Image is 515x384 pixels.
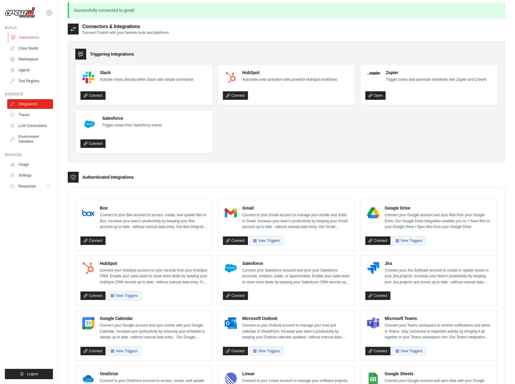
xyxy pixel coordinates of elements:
a: Connect [80,91,106,100]
h4: HubSpot [100,260,208,266]
a: Connect [365,347,390,355]
a: Environment Variables [7,132,53,146]
p: Successfully connected to gmail [68,2,505,18]
h4: Zapier [386,70,487,76]
a: Usage [7,160,53,169]
img: Box Logo [82,207,94,219]
img: Gmail Logo [225,207,237,219]
h4: Box [100,205,208,211]
button: View Triggers [107,291,141,300]
p: Connect your Teams workspace to receive notifications and alerts in Teams. Stay connected to impo... [385,323,493,340]
h4: Slack [100,70,194,76]
p: Connect your Salesforce account and sync your Salesforce accounts, contacts, leads, or opportunit... [242,268,350,285]
h4: Google Calendar [100,315,208,321]
iframe: Chat Widget [485,355,515,384]
h2: Connectors & Integrations [82,23,169,30]
a: Connect [80,291,106,300]
img: Zapier Logo [367,71,380,75]
h4: Microsoft Teams [385,315,493,321]
h3: Authenticated Integrations [82,174,134,180]
img: Jira Logo [367,262,379,274]
p: Connect CrewAI with your favorite tools and platforms [82,30,169,35]
p: Trigger crews and automate workflows with Zapier and CrewAI [386,77,487,83]
a: Connect [80,347,106,355]
div: Manage [5,152,53,157]
img: Google Drive Logo [367,207,379,219]
a: Connect [365,291,390,300]
a: Tool Registry [7,76,53,86]
a: Connect [223,91,248,100]
a: Connect [223,236,248,245]
img: Google Calendar Logo [82,317,94,329]
img: Microsoft Outlook Logo [225,317,237,329]
p: Automate crew activation with powerful HubSpot workflows [242,77,337,83]
a: Connect [80,139,106,148]
a: Settings [7,171,53,180]
a: Traces [7,110,53,120]
p: Connect your Google account and sync events with your Google Calendar. Increase your productivity... [100,323,208,340]
h4: Salesforce [242,260,350,266]
button: View Triggers [392,347,426,356]
button: Logout [5,369,53,379]
h4: HubSpot [242,70,337,76]
h4: OneDrive [100,371,208,377]
a: Connect [365,236,390,245]
p: Connect your HubSpot account to sync records from your HubSpot CRM. Enable your sales team to clo... [100,268,208,285]
span: Resources [18,184,36,189]
p: Activate crews directly within Slack with simple commands [100,77,194,83]
h4: Linear [242,371,350,377]
img: Salesforce Logo [225,262,237,274]
button: Resources [7,181,53,191]
div: Build [5,25,53,30]
h4: Google Drive [385,205,493,211]
span: Logout [27,372,38,376]
div: Operate [5,92,53,97]
h4: Gmail [242,205,350,211]
a: LLM Connections [7,121,53,131]
h4: Jira [385,260,493,266]
button: View Triggers [107,347,141,356]
button: View Triggers [249,347,283,356]
h4: Microsoft Outlook [242,315,350,321]
p: Connect to your Gmail account to manage your emails and drafts in Gmail. Increase your team’s pro... [242,212,350,230]
a: Automations [8,33,54,42]
button: View Triggers [249,236,283,245]
p: Connect to your Outlook account to manage your mail and calendar in SharePoint. Increase your tea... [242,323,350,340]
img: HubSpot Logo [225,71,237,83]
p: Trigger crews from Salesforce events [102,122,162,129]
a: Connect [223,291,248,300]
img: Salesforce Logo [82,117,97,132]
p: Connect your Jira Software account to create or update issues in your Jira projects. Increase you... [385,268,493,285]
h3: Triggering Integrations [90,51,134,57]
button: View Triggers [392,236,426,245]
a: Connect [223,347,248,355]
h4: Google Sheets [385,371,493,377]
a: Crew Studio [7,44,53,53]
p: Connect to your Box account to access, create, and update files in Box. Increase your team’s prod... [100,212,208,230]
a: Open [365,91,386,100]
a: Connect [80,236,106,245]
h4: Salesforce [102,115,162,121]
a: Integrations [7,99,53,109]
img: Microsoft Teams Logo [367,317,379,329]
img: HubSpot Logo [82,262,94,274]
img: Logo [5,7,35,18]
a: Marketplace [7,54,53,64]
img: Slack Logo [82,71,94,83]
a: Agents [7,65,53,75]
p: Connect your Google account and sync files from your Google Drive. Our Google Drive integration e... [385,212,493,230]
